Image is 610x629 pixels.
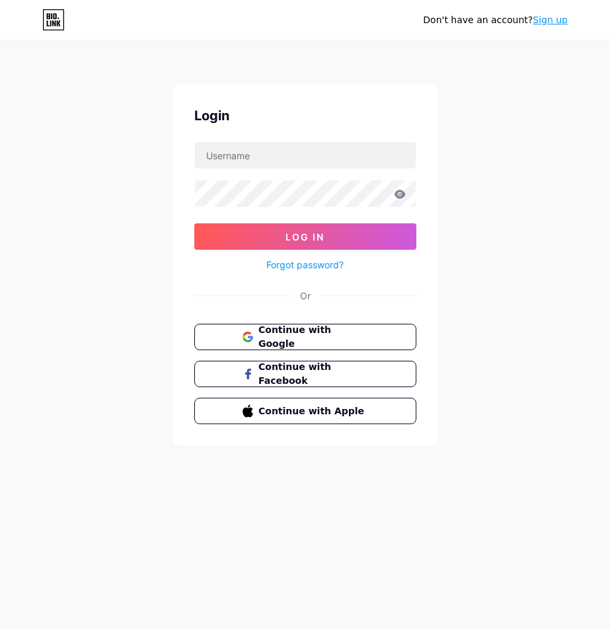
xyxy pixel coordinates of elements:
span: Continue with Facebook [258,360,367,388]
span: Continue with Google [258,323,367,351]
input: Username [195,142,416,168]
span: Log In [286,231,324,242]
a: Sign up [533,15,568,25]
div: Login [194,106,416,126]
span: Continue with Apple [258,404,367,418]
a: Forgot password? [266,258,344,272]
div: Or [300,289,311,303]
div: Don't have an account? [423,13,568,27]
button: Continue with Apple [194,398,416,424]
button: Continue with Facebook [194,361,416,387]
button: Continue with Google [194,324,416,350]
button: Log In [194,223,416,250]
